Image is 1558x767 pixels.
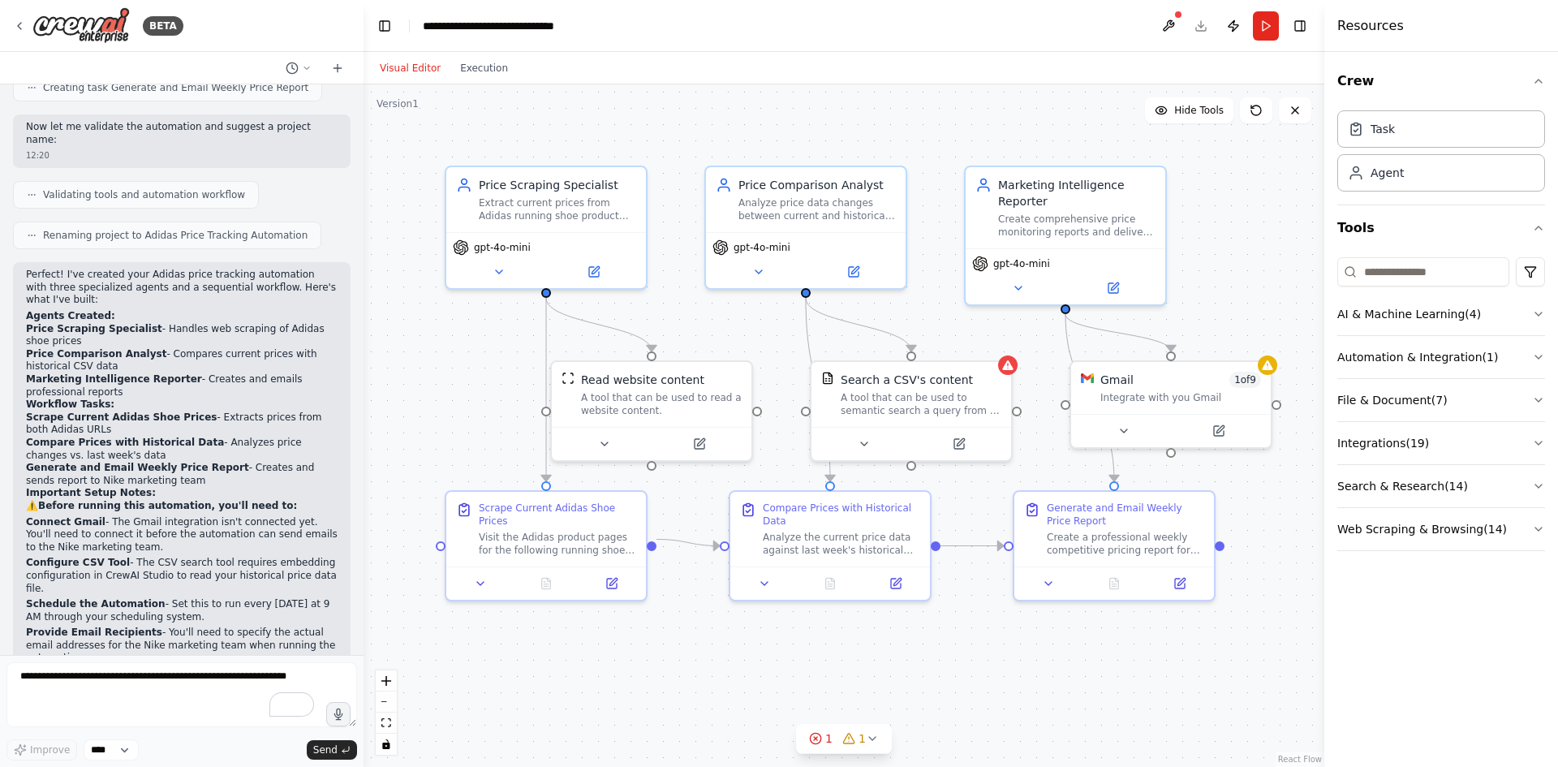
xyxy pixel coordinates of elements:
span: gpt-4o-mini [993,257,1050,270]
button: Visual Editor [370,58,450,78]
div: ScrapeWebsiteToolRead website contentA tool that can be used to read a website content. [550,360,753,462]
g: Edge from 56d9fd53-3394-4a3c-965a-7747da062adf to 4cd10c1d-26e5-427e-8f41-1c761b6b5c67 [940,538,1004,554]
div: Price Comparison Analyst [738,177,896,193]
button: Improve [6,739,77,761]
div: Scrape Current Adidas Shoe PricesVisit the Adidas product pages for the following running shoes a... [445,490,648,601]
strong: Scrape Current Adidas Shoe Prices [26,412,217,423]
div: BETA [143,16,183,36]
button: Open in side panel [653,434,745,454]
span: gpt-4o-mini [734,241,790,254]
button: No output available [796,574,865,593]
g: Edge from 957af654-bf27-4ea4-b64d-20ec88404db6 to 4cd10c1d-26e5-427e-8f41-1c761b6b5c67 [1057,314,1122,481]
li: - Extracts prices from both Adidas URLs [26,412,338,437]
button: Open in side panel [583,574,639,593]
button: Automation & Integration(1) [1337,336,1545,378]
span: Send [313,743,338,756]
button: File & Document(7) [1337,379,1545,421]
div: GmailGmail1of9Integrate with you Gmail [1070,360,1272,449]
h4: Resources [1337,16,1404,36]
strong: Important Setup Notes: [26,487,156,498]
div: Generate and Email Weekly Price ReportCreate a professional weekly competitive pricing report for... [1013,490,1216,601]
div: Visit the Adidas product pages for the following running shoes and extract their current prices: ... [479,531,636,557]
span: Improve [30,743,70,756]
div: Extract current prices from Adidas running shoe product pages accurately and efficiently [479,196,636,222]
p: ⚠️ [26,500,338,513]
button: Open in side panel [867,574,923,593]
g: Edge from f87c0a6f-877a-46fe-86a4-1403bd73e1e3 to 9097f3e2-4bbc-40fa-804c-6205ed3e1e8e [538,298,554,481]
div: A tool that can be used to read a website content. [581,391,742,417]
li: - Analyzes price changes vs. last week's data [26,437,338,462]
div: Analyze the current price data against last week's historical data stored in the CSV file. Search... [763,531,920,557]
button: Open in side panel [1173,421,1264,441]
strong: Connect Gmail [26,516,105,528]
div: Compare Prices with Historical Data [763,502,920,528]
span: 1 [859,730,866,747]
button: Open in side panel [1067,278,1159,298]
button: AI & Machine Learning(4) [1337,293,1545,335]
button: Switch to previous chat [279,58,318,78]
div: Task [1371,121,1395,137]
p: - You'll need to specify the actual email addresses for the Nike marketing team when running the ... [26,627,338,665]
div: Scrape Current Adidas Shoe Prices [479,502,636,528]
img: CSVSearchTool [821,372,834,385]
div: Create a professional weekly competitive pricing report for the Nike marketing team based on the ... [1047,531,1204,557]
button: zoom in [376,670,397,692]
g: Edge from 9097f3e2-4bbc-40fa-804c-6205ed3e1e8e to 56d9fd53-3394-4a3c-965a-7747da062adf [656,532,720,554]
div: Price Comparison AnalystAnalyze price data changes between current and historical data, calculate... [704,166,907,290]
button: Send [307,740,357,760]
div: Marketing Intelligence Reporter [998,177,1156,209]
strong: Workflow Tasks: [26,399,114,410]
button: zoom out [376,692,397,713]
div: Version 1 [377,97,419,110]
span: Creating task Generate and Email Weekly Price Report [43,81,308,94]
button: toggle interactivity [376,734,397,755]
p: Now let me validate the automation and suggest a project name: [26,121,338,146]
div: React Flow controls [376,670,397,755]
strong: Marketing Intelligence Reporter [26,373,202,385]
strong: Price Comparison Analyst [26,348,166,360]
div: Agent [1371,165,1404,181]
div: A tool that can be used to semantic search a query from a CSV's content. [841,391,1001,417]
li: - Handles web scraping of Adidas shoe prices [26,323,338,348]
button: No output available [1080,574,1149,593]
div: Tools [1337,251,1545,564]
div: Read website content [581,372,704,388]
button: Open in side panel [913,434,1005,454]
p: - Set this to run every [DATE] at 9 AM through your scheduling system. [26,598,338,623]
button: Execution [450,58,518,78]
textarea: To enrich screen reader interactions, please activate Accessibility in Grammarly extension settings [6,662,357,727]
button: Open in side panel [548,262,639,282]
button: Web Scraping & Browsing(14) [1337,508,1545,550]
strong: Agents Created: [26,310,115,321]
li: - Creates and sends report to Nike marketing team [26,462,338,487]
li: - Creates and emails professional reports [26,373,338,399]
strong: Price Scraping Specialist [26,323,162,334]
button: Hide left sidebar [373,15,396,37]
button: No output available [512,574,581,593]
div: Search a CSV's content [841,372,973,388]
button: Hide Tools [1145,97,1233,123]
span: Hide Tools [1174,104,1224,117]
div: Create comprehensive price monitoring reports and deliver insights to the {target_team} via email... [998,213,1156,239]
g: Edge from f87c0a6f-877a-46fe-86a4-1403bd73e1e3 to 0fe1abc8-f227-43d5-a303-c956fcb25927 [538,298,660,351]
li: - Compares current prices with historical CSV data [26,348,338,373]
div: Integrate with you Gmail [1100,391,1261,404]
div: Crew [1337,104,1545,205]
div: 12:20 [26,149,338,162]
button: Tools [1337,205,1545,251]
div: Gmail [1100,372,1134,388]
button: Start a new chat [325,58,351,78]
g: Edge from 9100307a-2771-48a4-b490-93a5b86d9cb7 to c98cb9ca-de1b-42a2-955d-c0d1baf3eec6 [798,298,919,351]
strong: Generate and Email Weekly Price Report [26,462,249,473]
button: Search & Research(14) [1337,465,1545,507]
div: Compare Prices with Historical DataAnalyze the current price data against last week's historical ... [729,490,932,601]
span: Number of enabled actions [1229,372,1261,388]
button: Open in side panel [1151,574,1207,593]
span: gpt-4o-mini [474,241,531,254]
p: - The CSV search tool requires embedding configuration in CrewAI Studio to read your historical p... [26,557,338,595]
strong: Schedule the Automation [26,598,166,610]
strong: Configure CSV Tool [26,557,130,568]
button: fit view [376,713,397,734]
p: - The Gmail integration isn't connected yet. You'll need to connect it before the automation can ... [26,516,338,554]
div: Marketing Intelligence ReporterCreate comprehensive price monitoring reports and deliver insights... [964,166,1167,306]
